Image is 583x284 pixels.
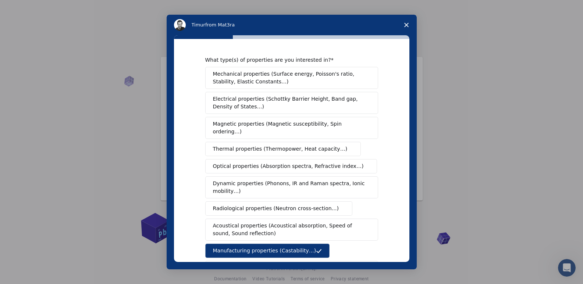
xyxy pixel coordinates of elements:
span: Electrical properties (Schottky Barrier Height, Band gap, Density of States…) [213,95,366,111]
span: from Mat3ra [205,22,235,28]
button: Optical properties (Absorption spectra, Refractive index…) [205,159,377,173]
button: Electrical properties (Schottky Barrier Height, Band gap, Density of States…) [205,92,378,114]
span: Close survey [396,15,417,35]
span: Timur [192,22,205,28]
button: Chemical properties (Chemical Reaction Energy, Catalytic activity…) [205,261,378,283]
button: Thermal properties (Thermopower, Heat capacity…) [205,142,361,156]
span: Thermal properties (Thermopower, Heat capacity…) [213,145,348,153]
button: Dynamic properties (Phonons, IR and Raman spectra, Ionic mobility…) [205,176,378,198]
span: Support [15,5,41,12]
button: Magnetic properties (Magnetic susceptibility, Spin ordering…) [205,117,378,139]
div: What type(s) of properties are you interested in? [205,57,367,63]
span: Manufacturing properties (Castability…) [213,247,316,255]
button: Mechanical properties (Surface energy, Poisson's ratio, Stability, Elastic Constants…) [205,67,378,89]
span: Radiological properties (Neutron cross-section…) [213,205,339,212]
span: Dynamic properties (Phonons, IR and Raman spectra, Ionic mobility…) [213,180,366,195]
span: Mechanical properties (Surface energy, Poisson's ratio, Stability, Elastic Constants…) [213,70,366,86]
button: Manufacturing properties (Castability…) [205,244,330,258]
span: Optical properties (Absorption spectra, Refractive index…) [213,162,364,170]
button: Radiological properties (Neutron cross-section…) [205,201,353,216]
span: Magnetic properties (Magnetic susceptibility, Spin ordering…) [213,120,365,136]
img: Profile image for Timur [174,19,186,31]
button: Acoustical properties (Acoustical absorption, Speed of sound, Sound reflection) [205,219,378,241]
span: Acoustical properties (Acoustical absorption, Speed of sound, Sound reflection) [213,222,366,237]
